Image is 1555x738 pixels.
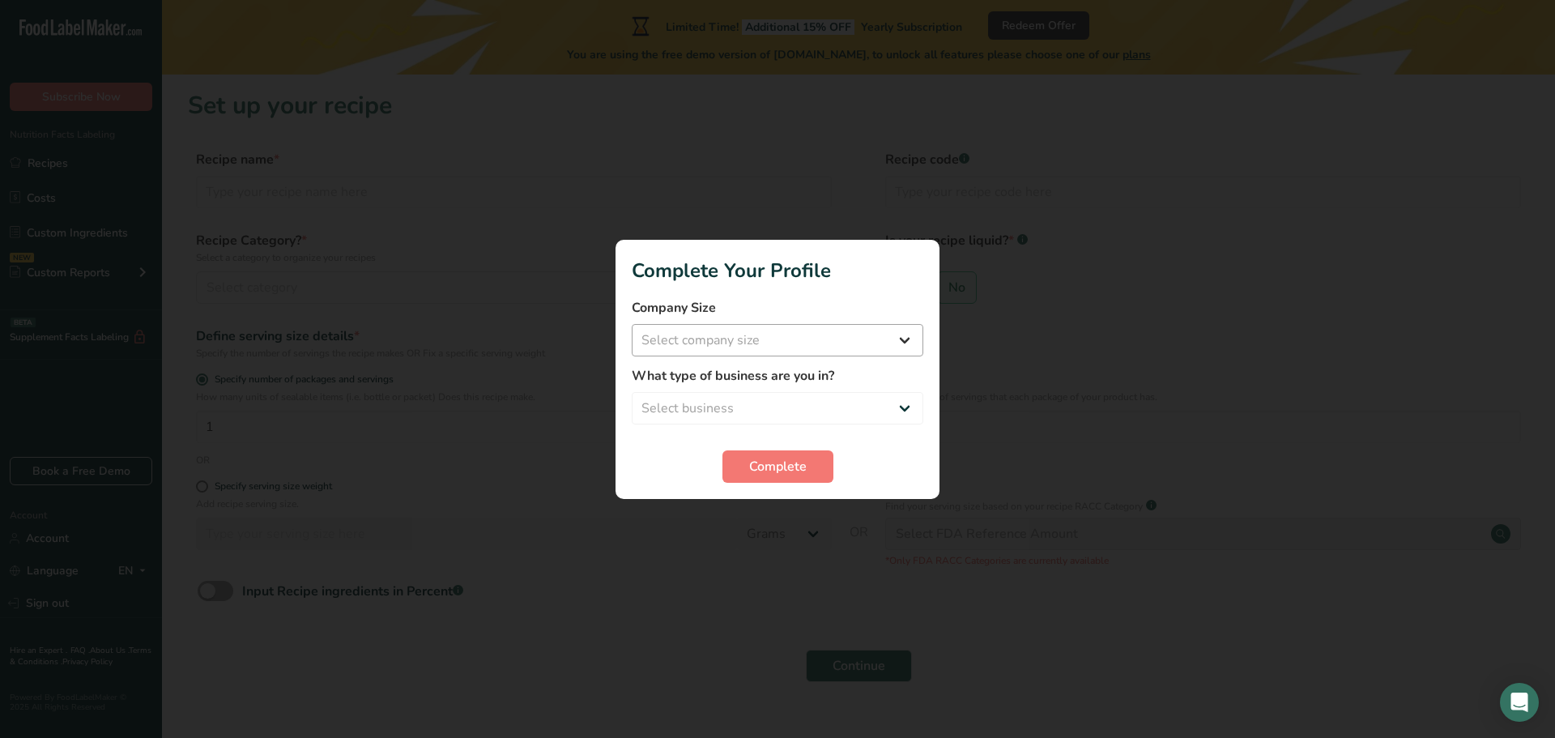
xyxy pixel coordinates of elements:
label: Company Size [632,298,923,318]
div: Open Intercom Messenger [1500,683,1539,722]
h1: Complete Your Profile [632,256,923,285]
label: What type of business are you in? [632,366,923,386]
span: Complete [749,457,807,476]
button: Complete [722,450,833,483]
